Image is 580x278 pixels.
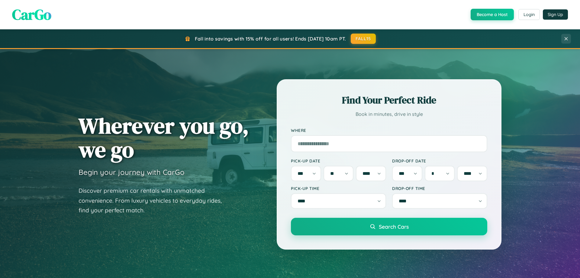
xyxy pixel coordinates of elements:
span: Fall into savings with 15% off for all users! Ends [DATE] 10am PT. [195,36,346,42]
h3: Begin your journey with CarGo [79,168,185,177]
button: FALL15 [351,34,376,44]
label: Pick-up Time [291,186,386,191]
h1: Wherever you go, we go [79,114,249,162]
label: Pick-up Date [291,158,386,163]
span: CarGo [12,5,51,25]
label: Drop-off Date [392,158,487,163]
button: Login [518,9,540,20]
button: Search Cars [291,218,487,235]
p: Discover premium car rentals with unmatched convenience. From luxury vehicles to everyday rides, ... [79,186,230,215]
h2: Find Your Perfect Ride [291,93,487,107]
button: Sign Up [543,9,568,20]
p: Book in minutes, drive in style [291,110,487,119]
label: Where [291,128,487,133]
button: Become a Host [471,9,514,20]
span: Search Cars [379,223,409,230]
label: Drop-off Time [392,186,487,191]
